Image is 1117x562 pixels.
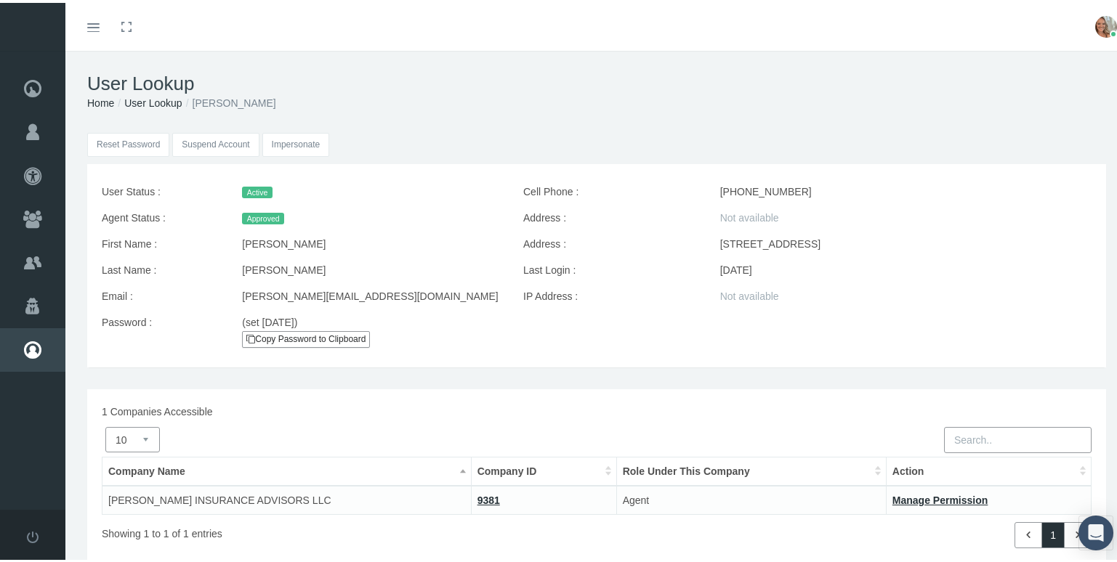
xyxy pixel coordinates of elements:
div: [PERSON_NAME] [231,228,512,254]
div: 1 Companies Accessible [91,401,1102,417]
div: (set [DATE]) [231,306,407,350]
th: Role Under This Company: activate to sort column ascending [616,454,886,483]
div: [PERSON_NAME] [231,254,512,280]
a: Copy Password to Clipboard [242,328,370,345]
label: Last Login : [512,254,709,280]
th: Company Name: activate to sort column descending [102,454,472,483]
th: Company ID: activate to sort column ascending [471,454,616,483]
button: Suspend Account [172,130,259,154]
div: [PHONE_NUMBER] [709,176,1102,202]
label: Address : [512,202,709,228]
label: First Name : [91,228,231,254]
td: [PERSON_NAME] INSURANCE ADVISORS LLC [102,483,472,512]
label: Address : [512,228,709,254]
li: [PERSON_NAME] [182,92,276,108]
a: 9381 [477,492,500,503]
span: Approved [242,210,284,221]
a: 1 [1041,519,1065,545]
div: [PERSON_NAME][EMAIL_ADDRESS][DOMAIN_NAME] [231,280,512,306]
div: [DATE] [709,254,1102,280]
button: Reset Password [87,130,169,154]
label: IP Address : [512,280,709,306]
a: User Lookup [124,94,182,106]
label: User Status : [91,176,231,202]
th: Action: activate to sort column ascending [886,454,1091,483]
span: Not available [720,288,779,299]
h1: User Lookup [87,70,1106,92]
input: Impersonate [262,130,330,154]
img: S_Profile_Picture_15372.jpg [1095,13,1117,35]
a: Manage Permission [892,492,988,503]
div: Open Intercom Messenger [1078,513,1113,547]
input: Search.. [944,424,1092,450]
div: [STREET_ADDRESS] [709,228,1102,254]
span: Not available [720,209,779,221]
span: Active [242,184,272,195]
td: Agent [616,483,886,512]
label: Cell Phone : [512,176,709,202]
label: Email : [91,280,231,306]
label: Password : [91,306,231,350]
a: Home [87,94,114,106]
label: Last Name : [91,254,231,280]
label: Agent Status : [91,202,231,228]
